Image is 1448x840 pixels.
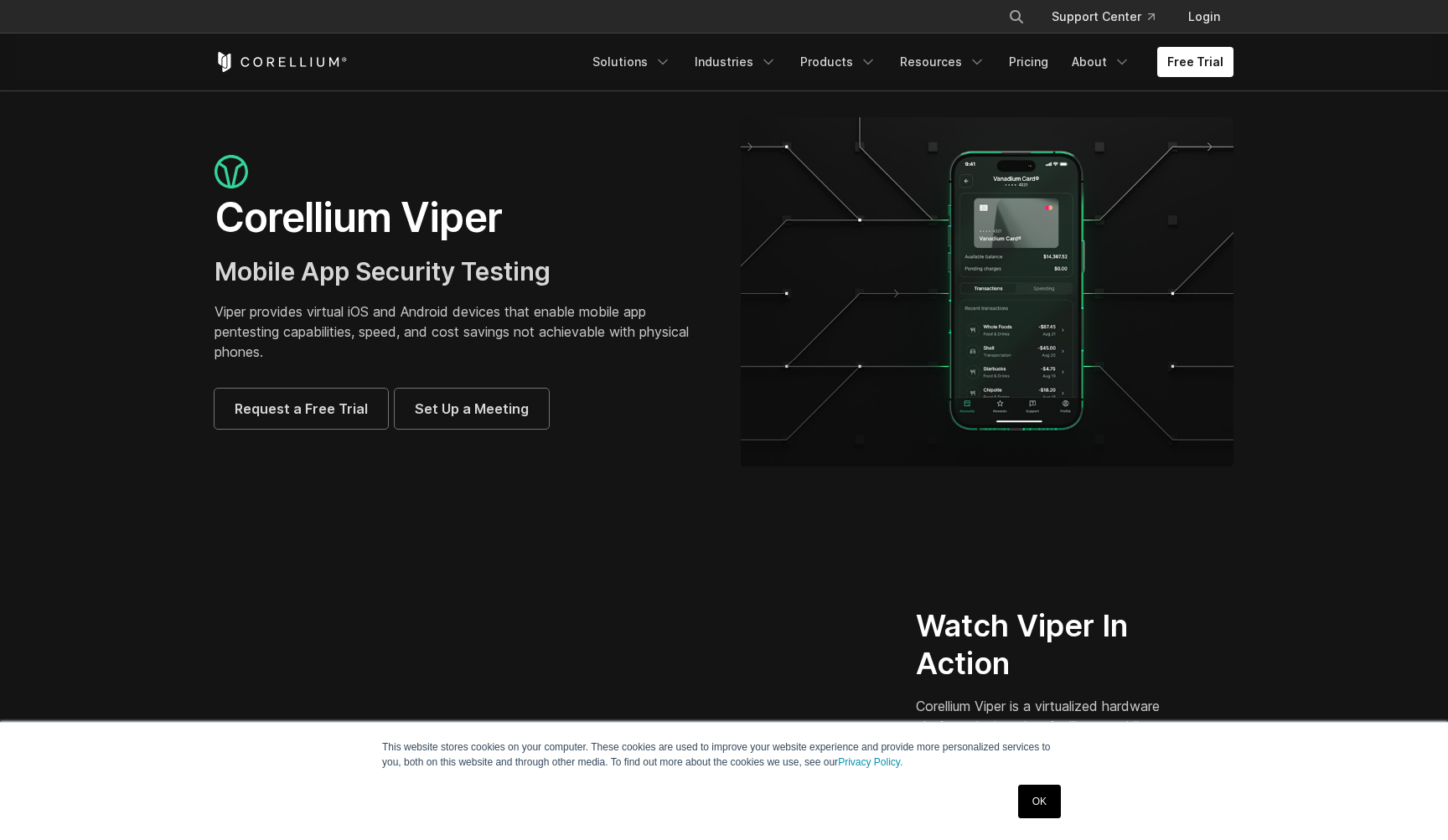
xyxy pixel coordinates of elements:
a: Support Center [1038,2,1168,32]
a: Industries [685,47,787,77]
img: viper_icon_large [215,155,248,189]
a: Resources [890,47,995,77]
a: Set Up a Meeting [395,389,549,429]
h2: Watch Viper In Action [916,607,1170,683]
p: Viper provides virtual iOS and Android devices that enable mobile app pentesting capabilities, sp... [215,301,707,362]
a: Products [790,47,887,77]
div: Navigation Menu [582,47,1233,77]
p: This website stores cookies on your computer. These cookies are used to improve your website expe... [382,740,1066,770]
a: About [1062,47,1140,77]
a: Corellium Home [215,52,348,72]
a: OK [1018,785,1061,818]
div: Navigation Menu [988,2,1233,32]
a: Solutions [582,47,681,77]
span: Set Up a Meeting [415,399,529,419]
a: Pricing [999,47,1058,77]
span: Mobile App Security Testing [215,256,551,286]
a: Request a Free Trial [215,389,388,429]
a: Free Trial [1157,47,1233,77]
a: Login [1175,2,1233,32]
a: Privacy Policy. [838,756,902,768]
h1: Corellium Viper [215,193,707,243]
button: Search [1001,2,1032,32]
img: viper_hero [741,117,1233,466]
span: Request a Free Trial [235,399,368,419]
